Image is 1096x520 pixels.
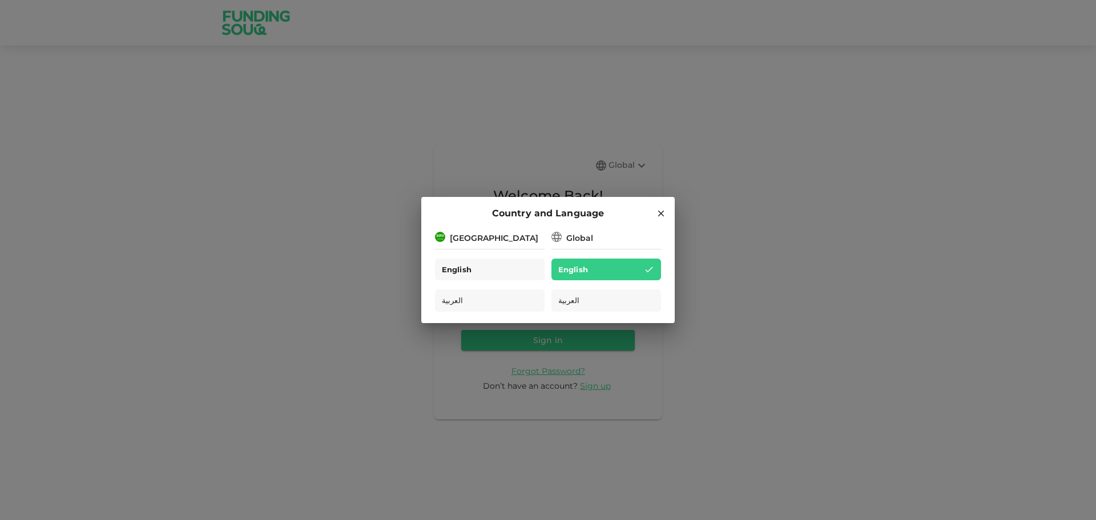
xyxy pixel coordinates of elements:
span: العربية [558,294,579,307]
div: Global [566,232,593,244]
div: [GEOGRAPHIC_DATA] [450,232,538,244]
span: English [442,263,472,276]
span: Country and Language [492,206,604,221]
span: English [558,263,588,276]
span: العربية [442,294,463,307]
img: flag-sa.b9a346574cdc8950dd34b50780441f57.svg [435,232,445,242]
